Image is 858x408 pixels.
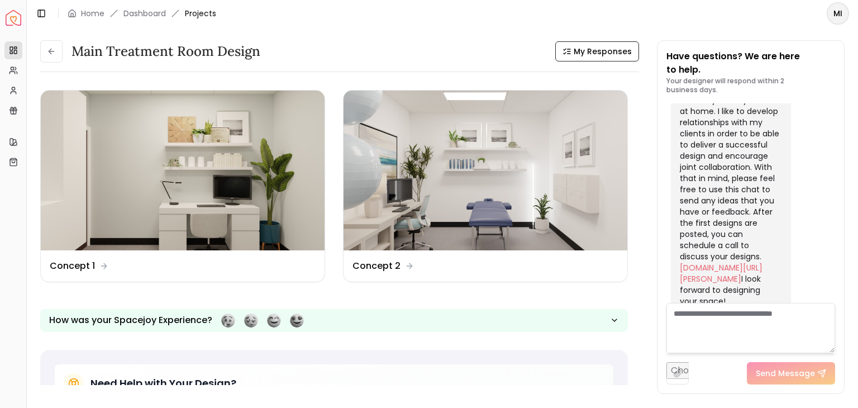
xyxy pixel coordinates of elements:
button: How was your Spacejoy Experience?Feeling terribleFeeling badFeeling goodFeeling awesome [40,309,628,332]
a: Dashboard [123,8,166,19]
a: Concept 2Concept 2 [343,90,628,282]
img: Concept 1 [41,91,325,250]
button: My Responses [555,41,639,61]
a: Home [81,8,104,19]
p: Have questions? We are here to help. [666,50,835,77]
img: Concept 2 [344,91,627,250]
h3: Main Treatment Room Design [71,42,260,60]
nav: breadcrumb [68,8,216,19]
dd: Concept 2 [352,259,401,273]
a: [DOMAIN_NAME][URL][PERSON_NAME] [680,262,762,284]
dd: Concept 1 [50,259,95,273]
a: Concept 1Concept 1 [40,90,325,282]
p: How was your Spacejoy Experience? [49,314,212,327]
a: Spacejoy [6,10,21,26]
h5: Need Help with Your Design? [90,376,236,391]
img: Spacejoy Logo [6,10,21,26]
button: MI [827,2,849,25]
p: Your designer will respond within 2 business days. [666,77,835,94]
span: My Responses [574,46,632,57]
span: Projects [185,8,216,19]
span: MI [828,3,848,23]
